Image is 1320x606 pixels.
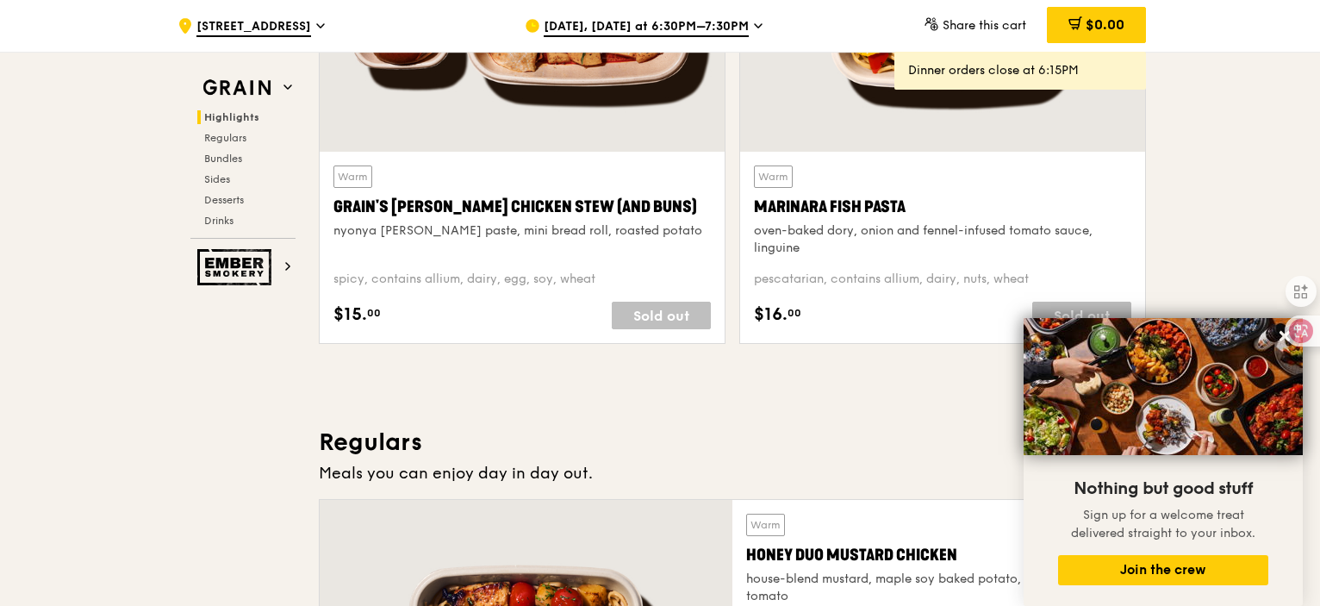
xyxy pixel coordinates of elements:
[544,18,749,37] span: [DATE], [DATE] at 6:30PM–7:30PM
[754,271,1131,288] div: pescatarian, contains allium, dairy, nuts, wheat
[1058,555,1268,585] button: Join the crew
[754,222,1131,257] div: oven-baked dory, onion and fennel-infused tomato sauce, linguine
[1032,302,1131,329] div: Sold out
[754,166,793,188] div: Warm
[1074,478,1253,499] span: Nothing but good stuff
[333,222,711,240] div: nyonya [PERSON_NAME] paste, mini bread roll, roasted potato
[197,249,277,285] img: Ember Smokery web logo
[204,132,246,144] span: Regulars
[196,18,311,37] span: [STREET_ADDRESS]
[1086,16,1124,33] span: $0.00
[612,302,711,329] div: Sold out
[333,195,711,219] div: Grain's [PERSON_NAME] Chicken Stew (and buns)
[908,62,1132,79] div: Dinner orders close at 6:15PM
[204,173,230,185] span: Sides
[367,306,381,320] span: 00
[204,194,244,206] span: Desserts
[333,271,711,288] div: spicy, contains allium, dairy, egg, soy, wheat
[204,111,259,123] span: Highlights
[943,18,1026,33] span: Share this cart
[319,461,1146,485] div: Meals you can enjoy day in day out.
[204,153,242,165] span: Bundles
[754,302,788,328] span: $16.
[1071,508,1255,540] span: Sign up for a welcome treat delivered straight to your inbox.
[319,427,1146,458] h3: Regulars
[204,215,233,227] span: Drinks
[333,166,372,188] div: Warm
[746,514,785,536] div: Warm
[746,571,1131,605] div: house-blend mustard, maple soy baked potato, linguine, cherry tomato
[788,306,801,320] span: 00
[746,543,1131,567] div: Honey Duo Mustard Chicken
[333,302,367,328] span: $15.
[1024,318,1303,455] img: DSC07876-Edit02-Large.jpeg
[754,195,1131,219] div: Marinara Fish Pasta
[197,72,277,103] img: Grain web logo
